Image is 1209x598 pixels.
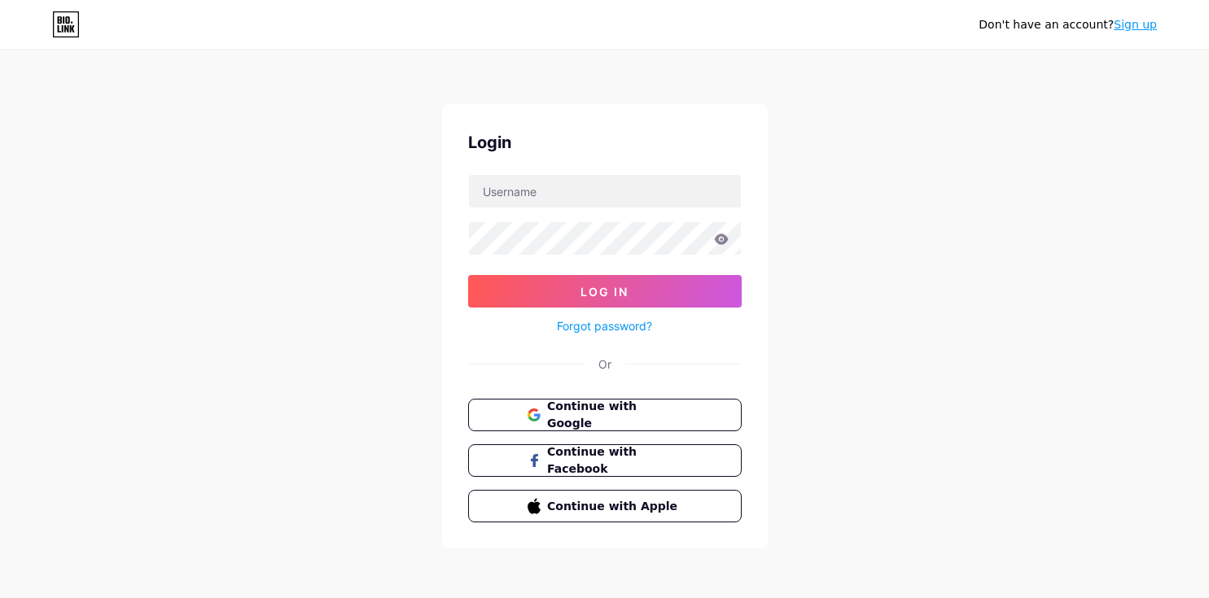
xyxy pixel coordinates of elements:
[547,443,681,478] span: Continue with Facebook
[468,130,742,155] div: Login
[547,498,681,515] span: Continue with Apple
[1114,18,1157,31] a: Sign up
[468,444,742,477] button: Continue with Facebook
[580,285,629,299] span: Log In
[468,275,742,308] button: Log In
[547,398,681,432] span: Continue with Google
[468,399,742,431] button: Continue with Google
[598,356,611,373] div: Or
[979,16,1157,33] div: Don't have an account?
[469,175,741,207] input: Username
[468,490,742,522] button: Continue with Apple
[557,317,652,334] a: Forgot password?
